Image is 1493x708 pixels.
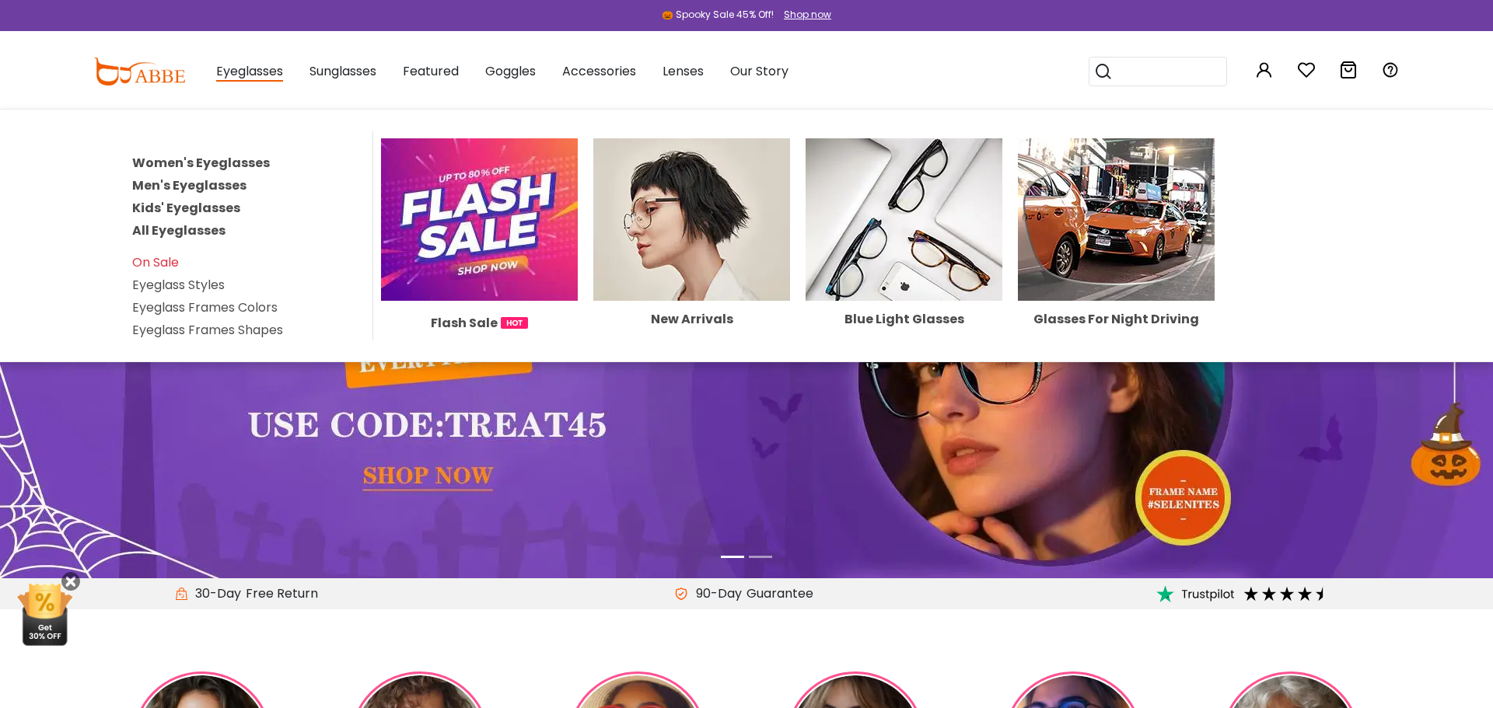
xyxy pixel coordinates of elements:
span: 90-Day [688,584,742,603]
div: Shop now [784,8,831,22]
a: On Sale [132,253,179,271]
span: Goggles [485,62,536,80]
img: mini welcome offer [16,584,74,646]
img: Glasses For Night Driving [1018,138,1215,301]
span: Lenses [663,62,704,80]
a: All Eyeglasses [132,221,226,239]
div: Free Return [241,584,323,603]
span: Flash Sale [431,313,498,333]
span: Sunglasses [309,62,376,80]
a: Kids' Eyeglasses [132,199,240,217]
span: 30-Day [187,584,241,603]
div: New Arrivals [593,313,790,326]
div: Guarantee [742,584,818,603]
span: Accessories [562,62,636,80]
span: Featured [403,62,459,80]
div: 🎃 Spooky Sale 45% Off! [662,8,774,22]
a: Eyeglass Styles [132,276,225,294]
img: Flash Sale [381,138,578,301]
a: Blue Light Glasses [806,210,1002,326]
div: Glasses For Night Driving [1018,313,1215,326]
div: Blue Light Glasses [806,313,1002,326]
a: Flash Sale [381,210,578,333]
img: 1724998894317IetNH.gif [501,317,528,329]
a: Shop now [776,8,831,21]
a: Women's Eyeglasses [132,154,270,172]
span: Eyeglasses [216,62,283,82]
a: Glasses For Night Driving [1018,210,1215,326]
img: Blue Light Glasses [806,138,1002,301]
a: Eyeglass Frames Shapes [132,321,283,339]
span: Our Story [730,62,788,80]
a: New Arrivals [593,210,790,326]
a: Men's Eyeglasses [132,176,247,194]
a: Eyeglass Frames Colors [132,298,278,316]
img: New Arrivals [593,138,790,301]
img: abbeglasses.com [93,58,185,85]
